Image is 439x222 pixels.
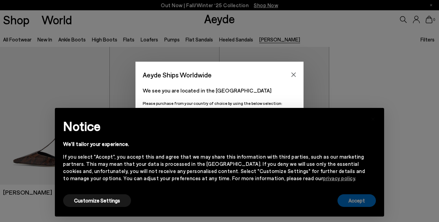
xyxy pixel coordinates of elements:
[337,194,376,207] button: Accept
[143,69,212,81] span: Aeyde Ships Worldwide
[63,117,365,135] h2: Notice
[143,86,296,95] p: We see you are located in the [GEOGRAPHIC_DATA]
[323,175,355,181] a: privacy policy
[371,113,376,123] span: ×
[63,140,365,148] div: We'll tailor your experience.
[143,100,296,107] p: Please purchase from your country of choice by using the below selection:
[63,194,131,207] button: Customize Settings
[63,153,365,182] div: If you select "Accept", you accept this and agree that we may share this information with third p...
[288,70,299,80] button: Close
[365,110,381,126] button: Close this notice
